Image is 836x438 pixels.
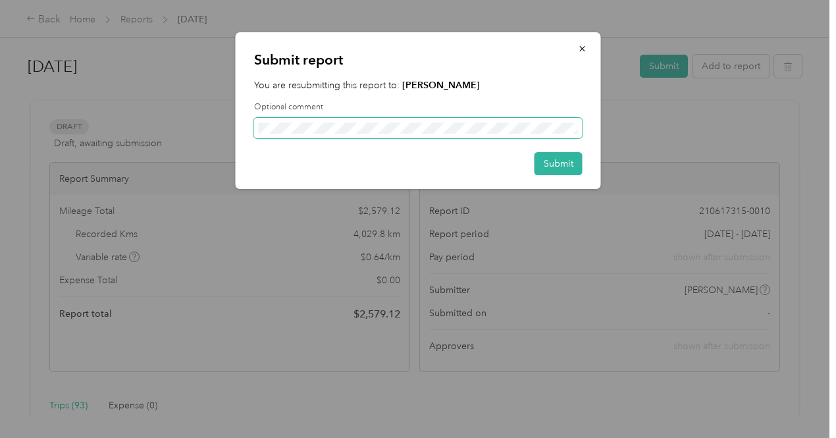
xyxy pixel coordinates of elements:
button: Submit [535,152,583,175]
p: You are resubmitting this report to: [254,78,583,92]
strong: [PERSON_NAME] [402,80,480,91]
p: Submit report [254,51,583,69]
label: Optional comment [254,101,583,113]
iframe: Everlance-gr Chat Button Frame [762,364,836,438]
